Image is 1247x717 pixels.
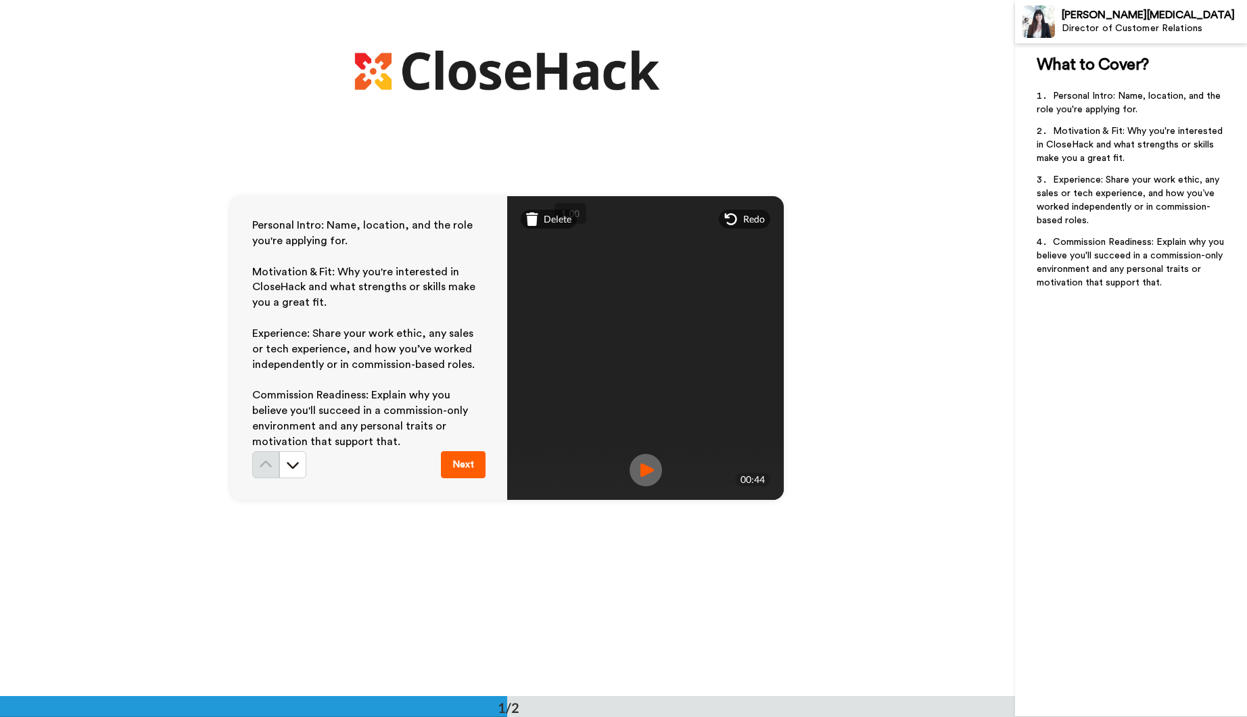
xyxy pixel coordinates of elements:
[252,390,471,447] span: Commission Readiness: Explain why you believe you'll succeed in a commission-only environment and...
[1037,57,1149,73] span: What to Cover?
[719,210,770,229] div: Redo
[544,212,571,226] span: Delete
[1037,237,1227,287] span: Commission Readiness: Explain why you believe you'll succeed in a commission-only environment and...
[1037,91,1223,114] span: Personal Intro: Name, location, and the role you're applying for.
[735,473,770,486] div: 00:44
[252,220,475,246] span: Personal Intro: Name, location, and the role you're applying for.
[476,698,541,717] div: 1/2
[743,212,765,226] span: Redo
[252,328,476,370] span: Experience: Share your work ethic, any sales or tech experience, and how you’ve worked independen...
[1062,9,1246,22] div: [PERSON_NAME][MEDICAL_DATA]
[1062,23,1246,34] div: Director of Customer Relations
[441,451,486,478] button: Next
[1037,175,1222,225] span: Experience: Share your work ethic, any sales or tech experience, and how you’ve worked independen...
[521,210,577,229] div: Delete
[1022,5,1055,38] img: Profile Image
[1037,126,1225,163] span: Motivation & Fit: Why you're interested in CloseHack and what strengths or skills make you a grea...
[252,267,478,308] span: Motivation & Fit: Why you're interested in CloseHack and what strengths or skills make you a grea...
[630,454,662,486] img: ic_record_play.svg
